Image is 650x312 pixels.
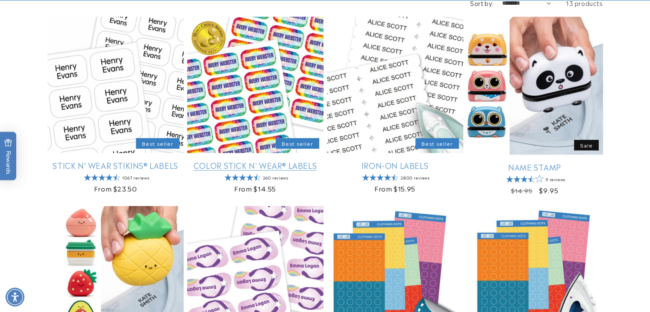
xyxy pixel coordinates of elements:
[4,139,12,174] span: Rewards
[6,288,24,306] div: Accessibility Menu
[7,244,108,269] iframe: Sign Up via Text for Offers
[47,160,184,170] a: Stick N' Wear Stikins® Labels
[187,160,324,170] a: Color Stick N' Wear® Labels
[327,160,463,170] a: Iron-On Labels
[467,162,603,172] a: Name Stamp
